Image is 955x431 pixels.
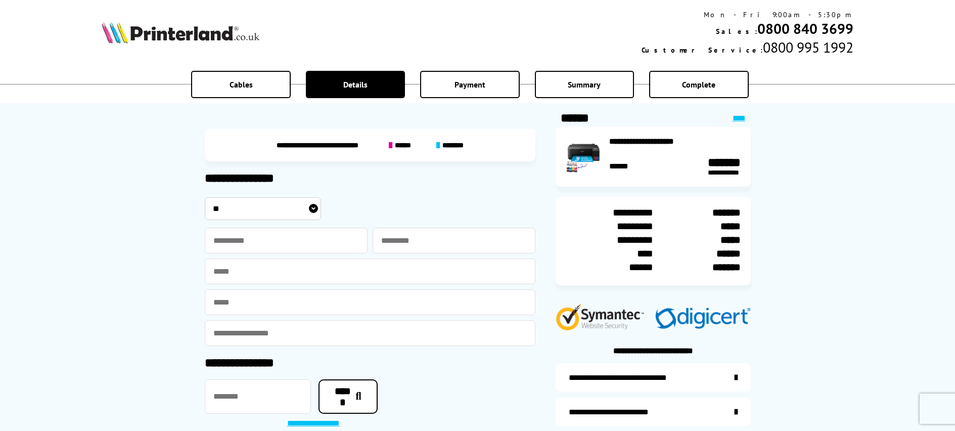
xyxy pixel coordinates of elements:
[568,79,601,90] span: Summary
[343,79,368,90] span: Details
[716,27,757,36] span: Sales:
[682,79,715,90] span: Complete
[556,398,751,426] a: items-arrive
[556,363,751,392] a: additional-ink
[642,10,853,19] div: Mon - Fri 9:00am - 5:30pm
[757,19,853,38] a: 0800 840 3699
[102,21,259,44] img: Printerland Logo
[642,46,763,55] span: Customer Service:
[763,38,853,57] span: 0800 995 1992
[230,79,253,90] span: Cables
[454,79,485,90] span: Payment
